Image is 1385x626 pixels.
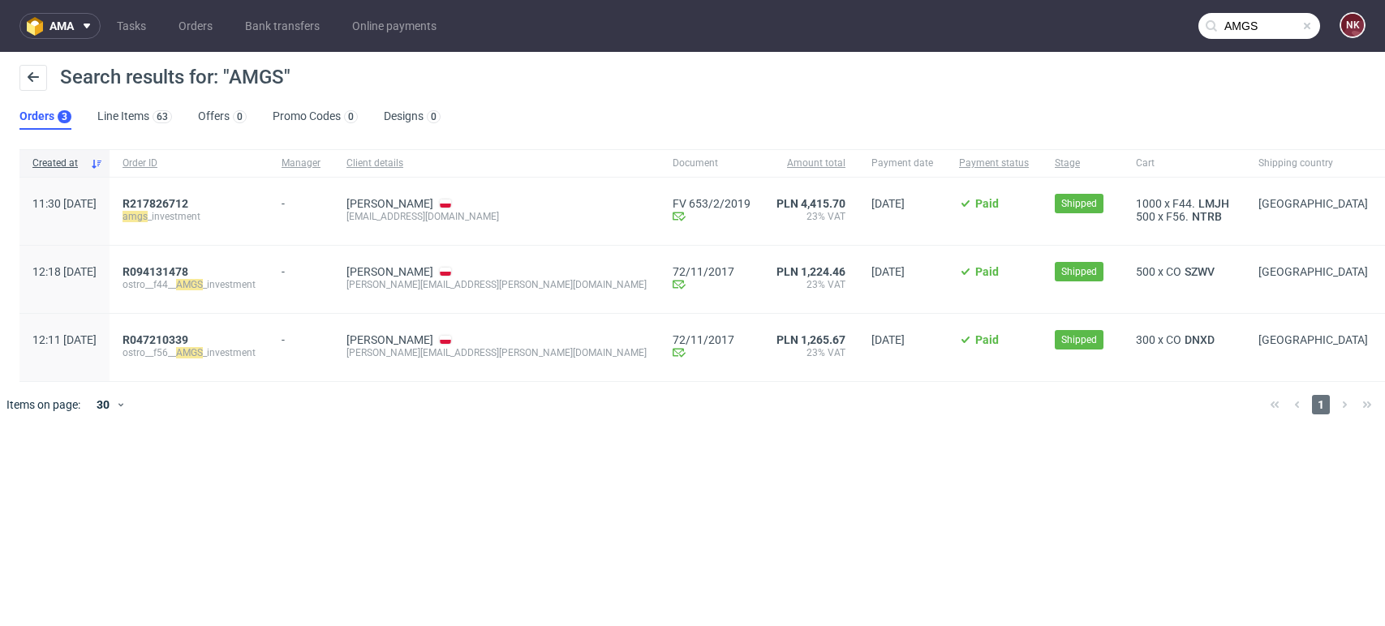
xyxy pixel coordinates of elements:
[1136,265,1232,278] div: x
[19,104,71,130] a: Orders3
[169,13,222,39] a: Orders
[123,197,188,210] span: R217826712
[1258,333,1368,346] span: [GEOGRAPHIC_DATA]
[1341,14,1364,36] figcaption: NK
[342,13,446,39] a: Online payments
[1166,265,1181,278] span: CO
[60,66,290,88] span: Search results for: "AMGS"
[123,156,256,170] span: Order ID
[673,333,751,346] a: 72/11/2017
[1166,210,1189,223] span: F56.
[776,278,845,291] span: 23% VAT
[346,197,433,210] a: [PERSON_NAME]
[123,278,256,291] span: ostro__f44__ _investment
[27,17,49,36] img: logo
[19,13,101,39] button: ama
[776,210,845,223] span: 23% VAT
[871,265,905,278] span: [DATE]
[157,111,168,122] div: 63
[123,333,191,346] a: R047210339
[282,327,320,346] div: -
[1061,264,1097,279] span: Shipped
[176,347,203,358] mark: AMGS
[176,279,203,290] mark: AMGS
[346,333,433,346] a: [PERSON_NAME]
[49,20,74,32] span: ama
[123,265,191,278] a: R094131478
[123,211,148,222] mark: amgs
[1181,265,1218,278] a: SZWV
[1136,265,1155,278] span: 500
[1312,395,1330,414] span: 1
[123,197,191,210] a: R217826712
[346,156,647,170] span: Client details
[32,265,97,278] span: 12:18 [DATE]
[1258,265,1368,278] span: [GEOGRAPHIC_DATA]
[871,333,905,346] span: [DATE]
[776,265,845,278] span: PLN 1,224.46
[282,156,320,170] span: Manager
[62,111,67,122] div: 3
[1195,197,1232,210] a: LMJH
[346,346,647,359] div: [PERSON_NAME][EMAIL_ADDRESS][PERSON_NAME][DOMAIN_NAME]
[273,104,358,130] a: Promo Codes0
[123,210,256,223] span: _investment
[1061,196,1097,211] span: Shipped
[346,210,647,223] div: [EMAIL_ADDRESS][DOMAIN_NAME]
[673,156,751,170] span: Document
[776,197,845,210] span: PLN 4,415.70
[871,156,933,170] span: Payment date
[107,13,156,39] a: Tasks
[123,346,256,359] span: ostro__f56__ _investment
[1258,156,1368,170] span: Shipping country
[959,156,1029,170] span: Payment status
[237,111,243,122] div: 0
[346,265,433,278] a: [PERSON_NAME]
[1055,156,1110,170] span: Stage
[975,265,999,278] span: Paid
[1136,197,1162,210] span: 1000
[975,197,999,210] span: Paid
[431,111,437,122] div: 0
[1136,210,1155,223] span: 500
[975,333,999,346] span: Paid
[1136,210,1232,223] div: x
[776,156,845,170] span: Amount total
[1172,197,1195,210] span: F44.
[1189,210,1225,223] a: NTRB
[97,104,172,130] a: Line Items63
[871,197,905,210] span: [DATE]
[1166,333,1181,346] span: CO
[87,393,116,416] div: 30
[1258,197,1368,210] span: [GEOGRAPHIC_DATA]
[282,259,320,278] div: -
[673,265,751,278] a: 72/11/2017
[1136,333,1232,346] div: x
[1061,332,1097,347] span: Shipped
[32,156,84,170] span: Created at
[32,197,97,210] span: 11:30 [DATE]
[235,13,329,39] a: Bank transfers
[32,333,97,346] span: 12:11 [DATE]
[198,104,247,130] a: Offers0
[776,333,845,346] span: PLN 1,265.67
[384,104,441,130] a: Designs0
[346,278,647,291] div: [PERSON_NAME][EMAIL_ADDRESS][PERSON_NAME][DOMAIN_NAME]
[1136,197,1232,210] div: x
[6,397,80,413] span: Items on page:
[123,333,188,346] span: R047210339
[282,191,320,210] div: -
[776,346,845,359] span: 23% VAT
[1181,333,1218,346] a: DNXD
[1136,333,1155,346] span: 300
[123,265,188,278] span: R094131478
[1136,156,1232,170] span: Cart
[673,197,751,210] a: FV 653/2/2019
[348,111,354,122] div: 0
